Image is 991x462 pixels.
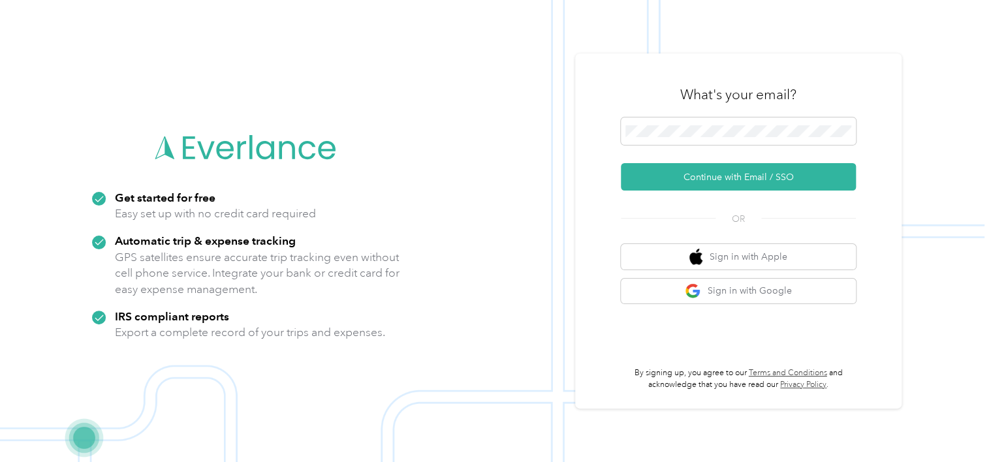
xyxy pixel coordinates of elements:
p: Export a complete record of your trips and expenses. [115,324,385,341]
p: Easy set up with no credit card required [115,206,316,222]
img: google logo [685,283,701,300]
p: GPS satellites ensure accurate trip tracking even without cell phone service. Integrate your bank... [115,249,400,298]
button: apple logoSign in with Apple [621,244,856,269]
button: Continue with Email / SSO [621,163,856,191]
h3: What's your email? [680,85,796,104]
strong: Automatic trip & expense tracking [115,234,296,247]
iframe: Everlance-gr Chat Button Frame [918,389,991,462]
strong: Get started for free [115,191,215,204]
img: apple logo [689,249,702,265]
a: Privacy Policy [780,380,826,390]
span: OR [716,212,761,226]
button: google logoSign in with Google [621,279,856,304]
a: Terms and Conditions [749,368,827,378]
strong: IRS compliant reports [115,309,229,323]
p: By signing up, you agree to our and acknowledge that you have read our . [621,367,856,390]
